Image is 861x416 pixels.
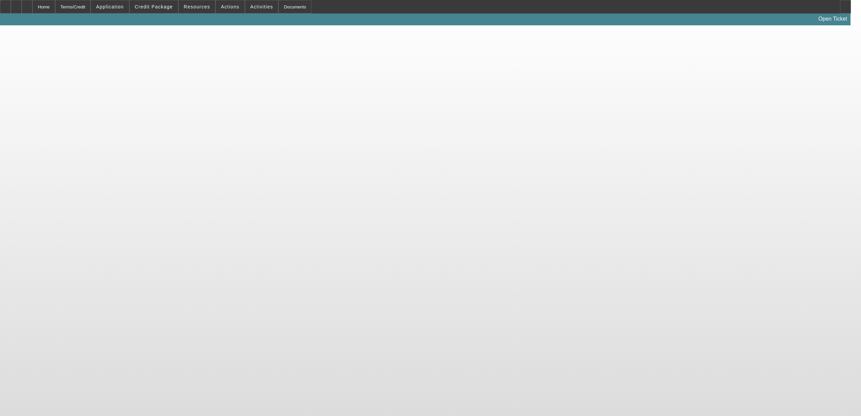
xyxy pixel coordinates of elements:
button: Credit Package [130,0,178,13]
span: Actions [221,4,239,9]
button: Resources [179,0,215,13]
span: Application [96,4,124,9]
button: Activities [245,0,278,13]
span: Resources [184,4,210,9]
button: Actions [216,0,245,13]
a: Open Ticket [816,13,850,25]
span: Activities [250,4,273,9]
span: Credit Package [135,4,173,9]
button: Application [91,0,129,13]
